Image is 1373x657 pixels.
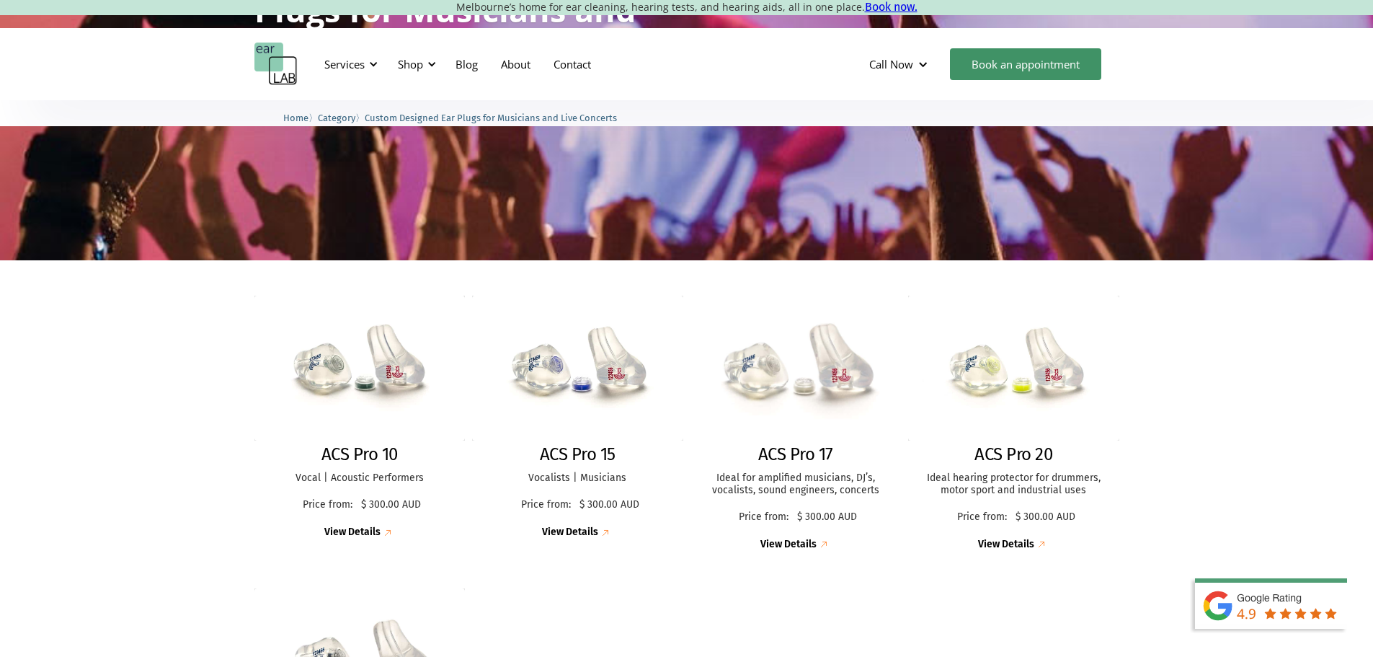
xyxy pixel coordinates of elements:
[705,472,887,497] p: Ideal for amplified musicians, DJ’s, vocalists, sound engineers, concerts
[324,526,381,539] div: View Details
[923,472,1105,497] p: Ideal hearing protector for drummers, motor sport and industrial uses
[254,43,298,86] a: home
[283,110,308,124] a: Home
[486,472,669,485] p: Vocalists | Musicians
[283,110,318,125] li: 〉
[858,43,943,86] div: Call Now
[318,110,355,124] a: Category
[324,57,365,71] div: Services
[472,296,683,540] a: ACS Pro 15ACS Pro 15Vocalists | MusiciansPrice from:$ 300.00 AUDView Details
[361,499,421,511] p: $ 300.00 AUD
[869,57,913,71] div: Call Now
[540,444,616,465] h2: ACS Pro 15
[690,296,902,552] a: ACS Pro 17ACS Pro 17Ideal for amplified musicians, DJ’s, vocalists, sound engineers, concertsPric...
[472,296,683,441] img: ACS Pro 15
[680,288,911,448] img: ACS Pro 17
[797,511,857,524] p: $ 300.00 AUD
[952,511,1012,524] p: Price from:
[908,296,1119,552] a: ACS Pro 20ACS Pro 20Ideal hearing protector for drummers, motor sport and industrial usesPrice fr...
[444,43,489,85] a: Blog
[579,499,639,511] p: $ 300.00 AUD
[283,113,308,123] span: Home
[1016,511,1075,524] p: $ 300.00 AUD
[542,526,598,539] div: View Details
[398,57,423,71] div: Shop
[516,499,576,511] p: Price from:
[365,110,617,124] a: Custom Designed Ear Plugs for Musicians and Live Concerts
[316,43,382,86] div: Services
[978,539,1034,551] div: View Details
[908,296,1119,441] img: ACS Pro 20
[318,110,365,125] li: 〉
[254,296,466,441] img: ACS Pro 10
[760,539,817,551] div: View Details
[298,499,357,511] p: Price from:
[318,113,355,123] span: Category
[389,43,440,86] div: Shop
[321,444,398,465] h2: ACS Pro 10
[734,511,794,524] p: Price from:
[950,48,1101,80] a: Book an appointment
[974,444,1052,465] h2: ACS Pro 20
[758,444,833,465] h2: ACS Pro 17
[269,472,451,485] p: Vocal | Acoustic Performers
[365,113,617,123] span: Custom Designed Ear Plugs for Musicians and Live Concerts
[254,296,466,540] a: ACS Pro 10ACS Pro 10Vocal | Acoustic PerformersPrice from:$ 300.00 AUDView Details
[542,43,603,85] a: Contact
[489,43,542,85] a: About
